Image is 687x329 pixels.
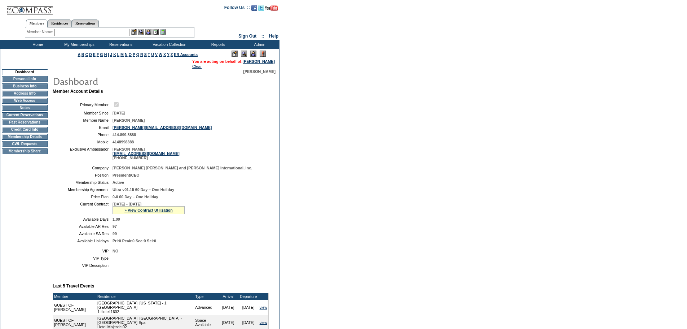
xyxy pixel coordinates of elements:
b: Last 5 Travel Events [53,283,94,289]
a: S [144,52,147,57]
td: Current Contract: [56,202,110,214]
td: Type [194,293,218,300]
a: Z [171,52,173,57]
td: Primary Member: [56,101,110,108]
img: Edit Mode [232,51,238,57]
div: Member Name: [27,29,54,35]
a: A [78,52,80,57]
a: Become our fan on Facebook [251,7,257,12]
td: Member Name: [56,118,110,122]
img: View Mode [241,51,247,57]
a: Help [269,34,278,39]
img: Impersonate [145,29,151,35]
a: view [260,320,267,325]
td: VIP Description: [56,263,110,268]
a: [PERSON_NAME][EMAIL_ADDRESS][DOMAIN_NAME] [113,125,212,130]
img: Follow us on Twitter [258,5,264,11]
span: 1.00 [113,217,120,221]
td: Membership Agreement: [56,187,110,192]
a: U [151,52,154,57]
td: Current Reservations [2,112,48,118]
a: V [155,52,158,57]
a: R [140,52,143,57]
td: GUEST OF [PERSON_NAME] [53,300,96,315]
td: Email: [56,125,110,130]
span: NO [113,249,118,253]
td: Membership Details [2,134,48,140]
span: Pri:0 Peak:0 Sec:0 Sel:0 [113,239,156,243]
span: [PERSON_NAME] [113,118,145,122]
td: Member Since: [56,111,110,115]
a: Reservations [72,20,99,27]
td: Business Info [2,83,48,89]
td: Membership Share [2,148,48,154]
img: Become our fan on Facebook [251,5,257,11]
a: H [104,52,107,57]
img: pgTtlDashboard.gif [52,74,197,88]
a: ER Accounts [174,52,198,57]
td: Personal Info [2,76,48,82]
a: W [159,52,162,57]
td: Past Reservations [2,120,48,125]
td: Web Access [2,98,48,104]
a: » View Contract Utilization [124,208,173,212]
td: VIP: [56,249,110,253]
span: 97 [113,224,117,229]
img: Impersonate [250,51,256,57]
a: E [93,52,96,57]
a: [PERSON_NAME] [243,59,275,64]
td: Price Plan: [56,195,110,199]
td: Address Info [2,91,48,96]
a: M [120,52,124,57]
td: Available SA Res: [56,231,110,236]
img: b_edit.gif [131,29,137,35]
td: Departure [238,293,259,300]
td: Notes [2,105,48,111]
a: F [97,52,99,57]
a: P [133,52,135,57]
td: Exclusive Ambassador: [56,147,110,160]
a: [EMAIL_ADDRESS][DOMAIN_NAME] [113,151,180,156]
span: [DATE] - [DATE] [113,202,141,206]
td: Home [16,40,58,49]
b: Member Account Details [53,89,103,94]
td: Available Holidays: [56,239,110,243]
span: :: [261,34,264,39]
td: Reports [197,40,238,49]
a: Y [167,52,169,57]
td: Membership Status: [56,180,110,185]
span: [PERSON_NAME] [PHONE_NUMBER] [113,147,180,160]
span: You are acting on behalf of: [192,59,275,64]
a: Clear [192,64,202,69]
a: Residences [48,20,72,27]
a: view [260,305,267,309]
td: VIP Type: [56,256,110,260]
a: K [113,52,116,57]
img: Log Concern/Member Elevation [260,51,266,57]
td: Phone: [56,133,110,137]
td: Dashboard [2,69,48,75]
td: Mobile: [56,140,110,144]
td: [DATE] [218,300,238,315]
a: T [148,52,150,57]
img: View [138,29,144,35]
img: Subscribe to our YouTube Channel [265,5,278,11]
td: My Memberships [58,40,99,49]
td: [DATE] [238,300,259,315]
a: G [100,52,103,57]
td: Admin [238,40,279,49]
a: X [163,52,166,57]
a: N [125,52,128,57]
span: 414.899.8888 [113,133,136,137]
a: O [129,52,132,57]
td: Reservations [99,40,141,49]
a: I [108,52,109,57]
td: Company: [56,166,110,170]
span: Active [113,180,124,185]
span: 99 [113,231,117,236]
td: Member [53,293,96,300]
td: Position: [56,173,110,177]
td: Vacation Collection [141,40,197,49]
img: b_calculator.gif [160,29,166,35]
a: Members [26,20,48,27]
